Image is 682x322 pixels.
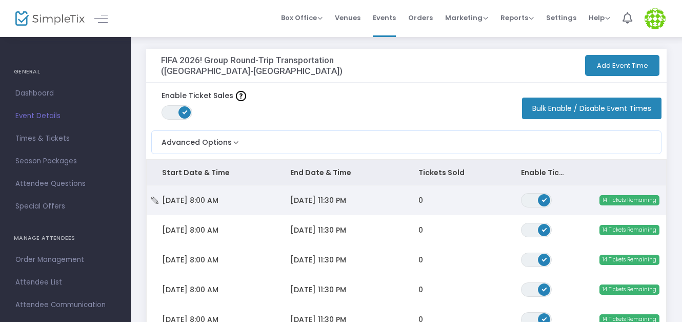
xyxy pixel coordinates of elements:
span: Help [589,13,610,23]
span: 14 Tickets Remaining [599,285,659,295]
span: Attendee Questions [15,177,115,191]
span: 0 [418,225,423,235]
th: Tickets Sold [403,160,506,185]
button: Advanced Options [152,131,241,148]
span: 0 [418,255,423,265]
span: Season Packages [15,155,115,168]
span: ON [542,316,547,321]
span: Order Management [15,253,115,267]
span: Venues [335,5,360,31]
span: [DATE] 8:00 AM [162,285,218,295]
span: 0 [418,285,423,295]
label: Enable Ticket Sales [162,90,246,101]
span: Settings [546,5,576,31]
span: Event Details [15,109,115,123]
th: End Date & Time [275,160,403,185]
span: Dashboard [15,87,115,100]
span: [DATE] 11:30 PM [290,195,346,205]
span: [DATE] 8:00 AM [162,225,218,235]
span: [DATE] 8:00 AM [162,255,218,265]
span: Reports [500,13,534,23]
span: ON [542,286,547,291]
button: Bulk Enable / Disable Event Times [522,98,661,119]
span: Attendee List [15,276,115,289]
span: Events [373,5,396,31]
th: Start Date & Time [147,160,275,185]
span: Box Office [281,13,323,23]
span: ON [542,197,547,202]
span: [DATE] 11:30 PM [290,255,346,265]
span: ON [542,256,547,261]
h4: MANAGE ATTENDEES [14,228,117,249]
img: question-mark [236,91,246,101]
span: Special Offers [15,200,115,213]
span: Attendee Communication [15,298,115,312]
span: ON [183,109,188,115]
h4: GENERAL [14,62,117,82]
span: [DATE] 8:00 AM [162,195,218,205]
span: Orders [408,5,433,31]
span: [DATE] 11:30 PM [290,285,346,295]
span: Times & Tickets [15,132,115,145]
span: ON [542,226,547,232]
span: [DATE] 11:30 PM [290,225,346,235]
span: 0 [418,195,423,205]
h3: FIFA 2026! Group Round-Trip Transportation ([GEOGRAPHIC_DATA]-[GEOGRAPHIC_DATA]) [161,55,416,76]
button: Add Event Time [585,55,659,76]
span: 14 Tickets Remaining [599,255,659,265]
th: Enable Ticket Sales [506,160,583,185]
span: 14 Tickets Remaining [599,195,659,205]
span: Marketing [445,13,488,23]
span: 14 Tickets Remaining [599,225,659,235]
